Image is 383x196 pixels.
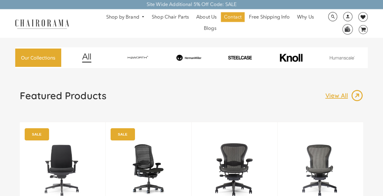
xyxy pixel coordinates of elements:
p: View All [325,92,351,100]
img: image_10_1.png [266,53,316,62]
span: Free Shipping Info [249,14,290,20]
img: image_7_14f0750b-d084-457f-979a-a1ab9f6582c4.png [113,53,162,62]
span: About Us [196,14,217,20]
a: Why Us [294,12,317,22]
span: Shop Chair Parts [152,14,189,20]
a: Shop by Brand [103,13,148,22]
img: WhatsApp_Image_2024-07-12_at_16.23.01.webp [343,24,352,34]
nav: DesktopNavigation [98,12,322,35]
img: image_8_173eb7e0-7579-41b4-bc8e-4ba0b8ba93e8.png [164,55,214,61]
a: Free Shipping Info [246,12,293,22]
span: Blogs [204,25,216,32]
a: Featured Products [20,89,106,107]
text: SALE [118,132,127,136]
img: chairorama [12,18,73,29]
a: Our Collections [15,49,61,67]
img: PHOTO-2024-07-09-00-53-10-removebg-preview.png [215,55,265,60]
a: View All [325,89,363,102]
a: Blogs [201,24,219,33]
a: Contact [221,12,245,22]
text: SALE [32,132,41,136]
span: Contact [224,14,242,20]
a: Shop Chair Parts [149,12,192,22]
span: Why Us [297,14,314,20]
h1: Featured Products [20,89,106,102]
img: image_13.png [351,89,363,102]
a: About Us [193,12,220,22]
img: image_11.png [317,56,367,60]
img: image_12.png [70,53,104,63]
